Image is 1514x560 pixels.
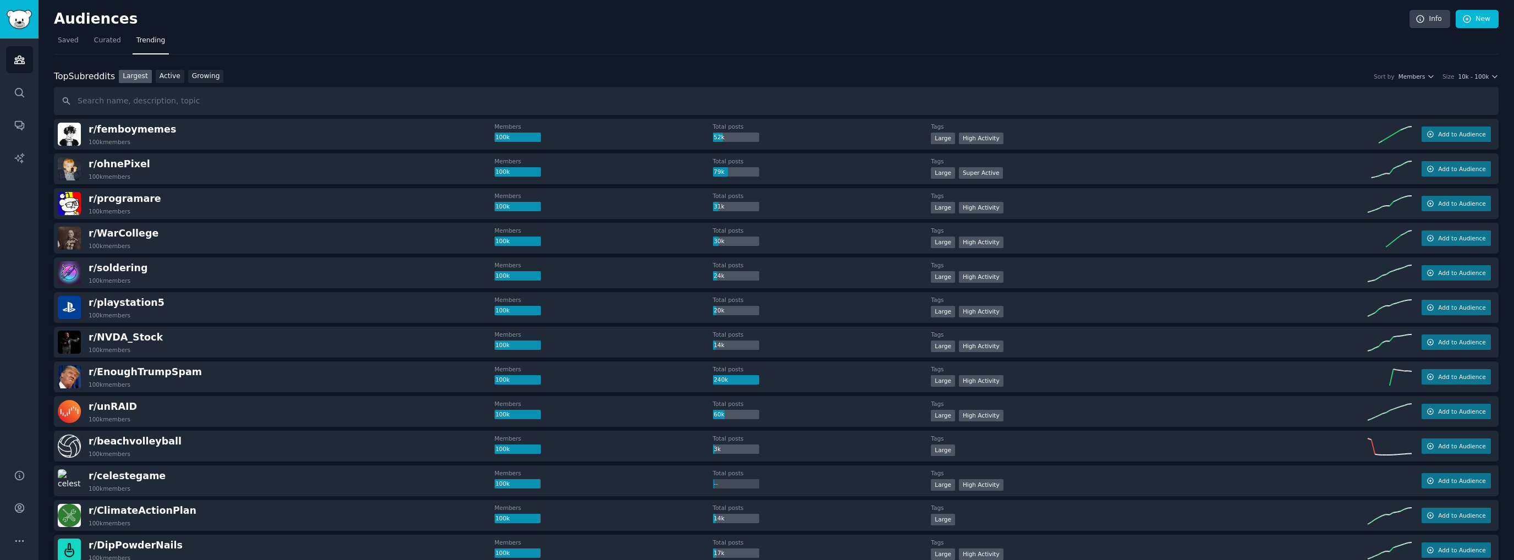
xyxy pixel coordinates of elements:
dt: Tags [931,157,1368,165]
span: r/ EnoughTrumpSpam [89,366,202,377]
dt: Tags [931,504,1368,512]
a: Curated [90,32,125,54]
button: Add to Audience [1422,369,1491,385]
dt: Tags [931,261,1368,269]
a: Growing [188,70,224,84]
span: Add to Audience [1438,200,1485,207]
button: Add to Audience [1422,438,1491,454]
div: 100k members [89,415,130,423]
div: 17k [713,548,759,558]
img: ohnePixel [58,157,81,180]
span: Add to Audience [1438,442,1485,450]
dt: Members [495,331,713,338]
button: Add to Audience [1422,473,1491,488]
span: Add to Audience [1438,234,1485,242]
span: r/ beachvolleyball [89,436,182,447]
div: 100k members [89,242,130,250]
dt: Total posts [713,123,931,130]
button: Add to Audience [1422,230,1491,246]
div: 240k [713,375,759,385]
dt: Total posts [713,469,931,477]
button: Add to Audience [1422,542,1491,558]
dt: Tags [931,227,1368,234]
div: 31k [713,202,759,212]
div: 100k [495,167,541,177]
span: r/ ClimateActionPlan [89,505,196,516]
dt: Tags [931,365,1368,373]
div: 100k members [89,138,130,146]
a: Saved [54,32,83,54]
div: 100k [495,548,541,558]
div: 3k [713,444,759,454]
span: Add to Audience [1438,373,1485,381]
span: Trending [136,36,165,46]
button: Add to Audience [1422,127,1491,142]
div: 100k [495,514,541,524]
span: Add to Audience [1438,546,1485,554]
dt: Tags [931,192,1368,200]
div: 100k members [89,450,130,458]
div: 100k [495,410,541,420]
span: Curated [94,36,121,46]
div: 100k [495,271,541,281]
div: 100k [495,202,541,212]
button: Add to Audience [1422,404,1491,419]
div: 20k [713,306,759,316]
div: 100k members [89,173,130,180]
div: Large [931,514,955,525]
div: Large [931,202,955,213]
span: r/ WarCollege [89,228,158,239]
span: Add to Audience [1438,304,1485,311]
div: 79k [713,167,759,177]
dt: Members [495,296,713,304]
dt: Members [495,157,713,165]
dt: Total posts [713,296,931,304]
dt: Members [495,400,713,408]
div: Large [931,479,955,491]
span: Add to Audience [1438,408,1485,415]
dt: Total posts [713,435,931,442]
span: r/ programare [89,193,161,204]
h2: Audiences [54,10,1409,28]
button: Add to Audience [1422,161,1491,177]
span: Add to Audience [1438,130,1485,138]
div: Large [931,237,955,248]
div: High Activity [959,271,1003,283]
div: Large [931,133,955,144]
a: New [1456,10,1499,29]
dt: Total posts [713,192,931,200]
img: beachvolleyball [58,435,81,458]
span: r/ playstation5 [89,297,164,308]
div: 60k [713,410,759,420]
div: 14k [713,341,759,350]
span: r/ NVDA_Stock [89,332,163,343]
dt: Members [495,539,713,546]
div: High Activity [959,548,1003,560]
button: Add to Audience [1422,508,1491,523]
img: programare [58,192,81,215]
div: High Activity [959,341,1003,352]
span: Members [1398,73,1425,80]
button: Add to Audience [1422,196,1491,211]
dt: Members [495,192,713,200]
div: Large [931,167,955,179]
dt: Members [495,435,713,442]
div: 14k [713,514,759,524]
dt: Members [495,469,713,477]
div: 100k [495,479,541,489]
span: 10k - 100k [1458,73,1489,80]
dt: Total posts [713,539,931,546]
div: High Activity [959,410,1003,421]
dt: Total posts [713,227,931,234]
div: 30k [713,237,759,246]
div: 100k members [89,485,130,492]
a: Largest [119,70,152,84]
dt: Tags [931,123,1368,130]
div: 100k members [89,277,130,284]
div: High Activity [959,479,1003,491]
dt: Tags [931,331,1368,338]
div: Super Active [959,167,1003,179]
span: r/ soldering [89,262,147,273]
dt: Tags [931,539,1368,546]
div: Large [931,548,955,560]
